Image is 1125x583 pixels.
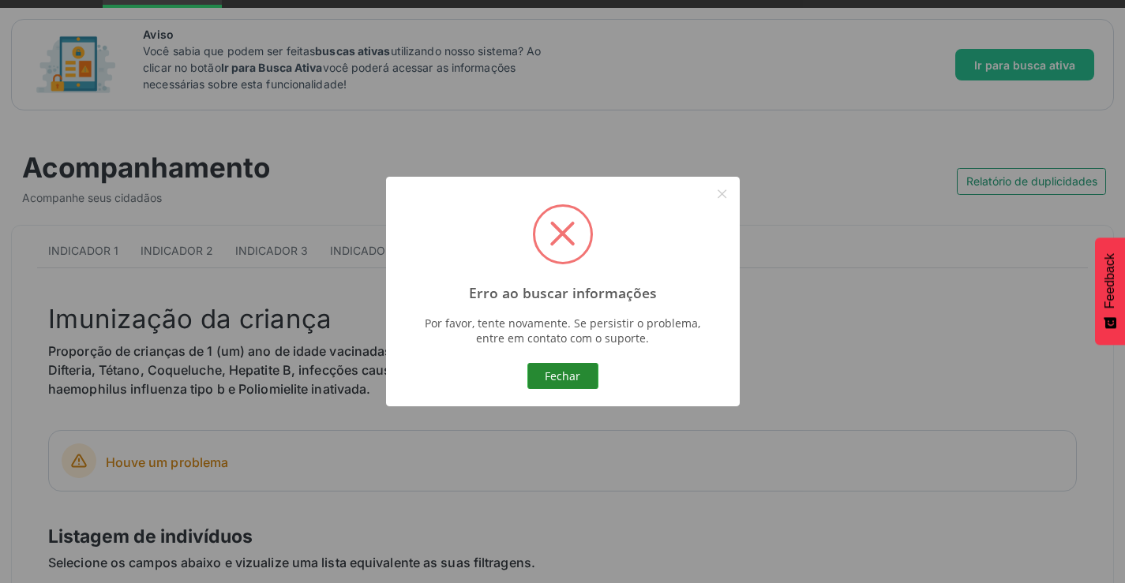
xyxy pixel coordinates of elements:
[417,316,707,346] div: Por favor, tente novamente. Se persistir o problema, entre em contato com o suporte.
[1103,253,1117,308] span: Feedback
[527,363,598,390] button: Fechar
[709,181,736,207] button: Close this dialog
[469,285,657,301] h2: Erro ao buscar informações
[1095,237,1125,345] button: Feedback - Mostrar pesquisa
